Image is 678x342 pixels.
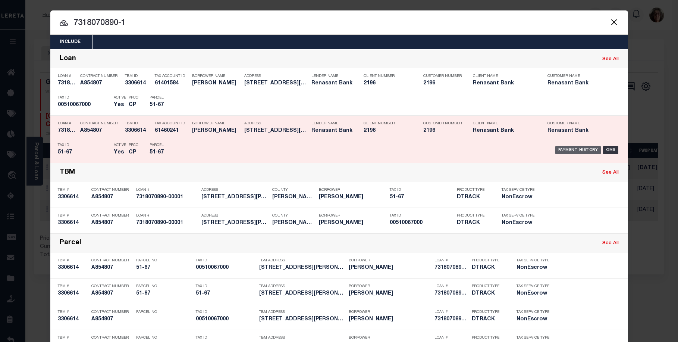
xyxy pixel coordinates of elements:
[244,80,308,87] h5: 303 MITCHELL AVE JACKSON MS 39216
[472,284,505,289] p: Product Type
[473,128,536,134] h5: Renasant Bank
[58,143,110,147] p: Tax ID
[473,121,536,126] p: Client Name
[58,80,76,87] h5: 7318070890-00001
[60,239,81,248] div: Parcel
[517,258,550,263] p: Tax Service Type
[201,194,269,200] h5: 303 MITCHELL AVE
[58,220,88,226] h5: 3306614
[517,310,550,314] p: Tax Service Type
[136,188,198,192] p: Loan #
[259,290,345,297] h5: 303 MITCHELL AVE JACKSON MS 39216
[136,284,192,289] p: Parcel No
[155,128,188,134] h5: 61460241
[517,284,550,289] p: Tax Service Type
[60,55,76,63] div: Loan
[58,214,88,218] p: TBM #
[349,258,431,263] p: Borrower
[602,241,619,246] a: See All
[319,194,386,200] h5: CALLOWAY ROBERT
[150,102,183,108] h5: 51-67
[390,188,453,192] p: Tax ID
[136,290,192,297] h5: 51-67
[272,188,315,192] p: County
[434,258,468,263] p: Loan #
[58,188,88,192] p: TBM #
[555,146,601,154] div: Payment History
[517,265,550,271] h5: NonEscrow
[150,149,183,156] h5: 51-67
[349,310,431,314] p: Borrower
[58,194,88,200] h5: 3306614
[259,336,345,340] p: TBM Address
[196,258,255,263] p: Tax ID
[547,74,611,78] p: Customer Name
[434,336,468,340] p: Loan #
[423,121,462,126] p: Customer Number
[58,290,88,297] h5: 3306614
[319,220,386,226] h5: CALLOWAY ROBERT
[457,220,490,226] h5: DTRACK
[196,336,255,340] p: Tax ID
[136,220,198,226] h5: 7318070890-00001
[192,128,241,134] h5: CALLOWAY ROBERT
[434,265,468,271] h5: 7318070890-00001
[472,290,505,297] h5: DTRACK
[349,316,431,323] h5: CALLOWAY ROBERT
[125,121,151,126] p: TBM ID
[319,188,386,192] p: Borrower
[602,170,619,175] a: See All
[502,188,539,192] p: Tax Service Type
[502,194,539,200] h5: NonEscrow
[311,80,352,87] h5: Renasant Bank
[196,265,255,271] h5: 00510067000
[517,290,550,297] h5: NonEscrow
[311,121,352,126] p: Lender Name
[91,265,132,271] h5: A854807
[602,57,619,62] a: See All
[201,214,269,218] p: Address
[196,290,255,297] h5: 51-67
[129,96,138,100] p: PPCC
[58,74,76,78] p: Loan #
[472,258,505,263] p: Product Type
[349,284,431,289] p: Borrower
[125,74,151,78] p: TBM ID
[91,220,132,226] h5: A854807
[473,80,536,87] h5: Renasant Bank
[434,316,468,323] h5: 7318070890-00001
[80,80,121,87] h5: A854807
[547,121,611,126] p: Customer Name
[423,80,461,87] h5: 2196
[196,310,255,314] p: Tax ID
[457,188,490,192] p: Product Type
[196,316,255,323] h5: 00510067000
[91,336,132,340] p: Contract Number
[259,258,345,263] p: TBM Address
[91,310,132,314] p: Contract Number
[434,290,468,297] h5: 7318070890-00001
[125,128,151,134] h5: 3306614
[136,265,192,271] h5: 51-67
[364,74,412,78] p: Client Number
[150,96,183,100] p: Parcel
[58,310,88,314] p: TBM #
[502,214,539,218] p: Tax Service Type
[58,265,88,271] h5: 3306614
[434,310,468,314] p: Loan #
[244,128,308,134] h5: 303 MITCHELL AVE JACKSON MS 39216
[58,121,76,126] p: Loan #
[201,220,269,226] h5: 303 MITCHELL AVE
[609,17,619,27] button: Close
[58,96,110,100] p: Tax ID
[364,121,412,126] p: Client Number
[136,258,192,263] p: Parcel No
[129,102,138,108] h5: CP
[58,149,110,156] h5: 51-67
[547,80,611,87] h5: Renasant Bank
[114,143,126,147] p: Active
[547,128,611,134] h5: Renasant Bank
[58,128,76,134] h5: 7318070890-00001
[272,220,315,226] h5: Hinds
[473,74,536,78] p: Client Name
